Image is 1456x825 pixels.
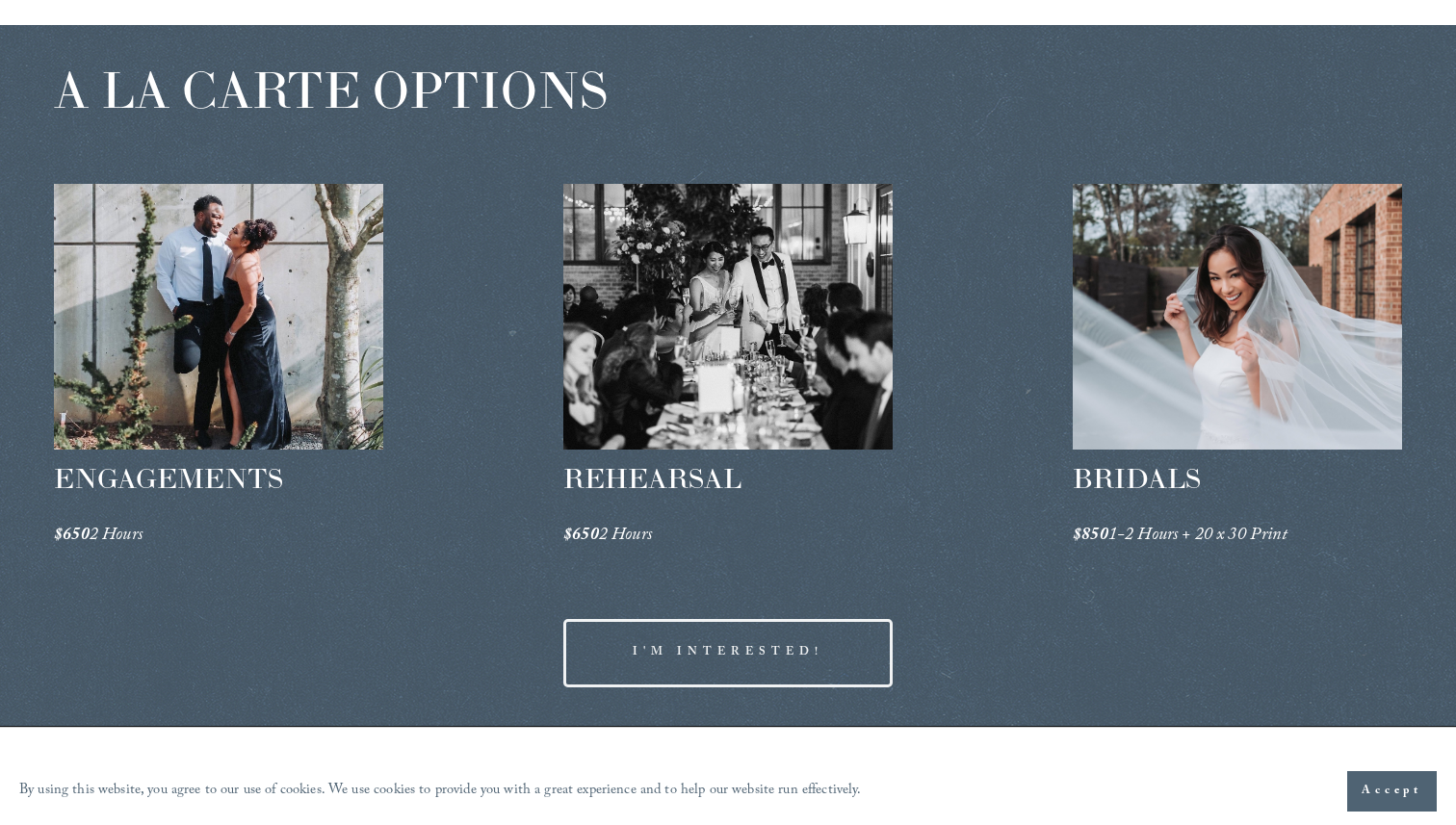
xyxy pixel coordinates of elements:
[1362,782,1422,801] span: Accept
[1073,522,1108,552] em: $850
[54,58,608,121] span: A LA CARTE OPTIONS
[19,778,862,806] p: By using this website, you agree to our use of cookies. We use cookies to provide you with a grea...
[54,522,90,552] em: $650
[54,461,283,496] span: ENGAGEMENTS
[563,522,599,552] em: $650
[90,522,143,552] em: 2 Hours
[1108,522,1287,552] em: 1-2 Hours + 20 x 30 Print
[563,619,893,687] a: I'M INTERESTED!
[599,522,652,552] em: 2 Hours
[1073,461,1201,496] span: BRIDALS
[1347,771,1437,812] button: Accept
[563,461,741,496] span: REHEARSAL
